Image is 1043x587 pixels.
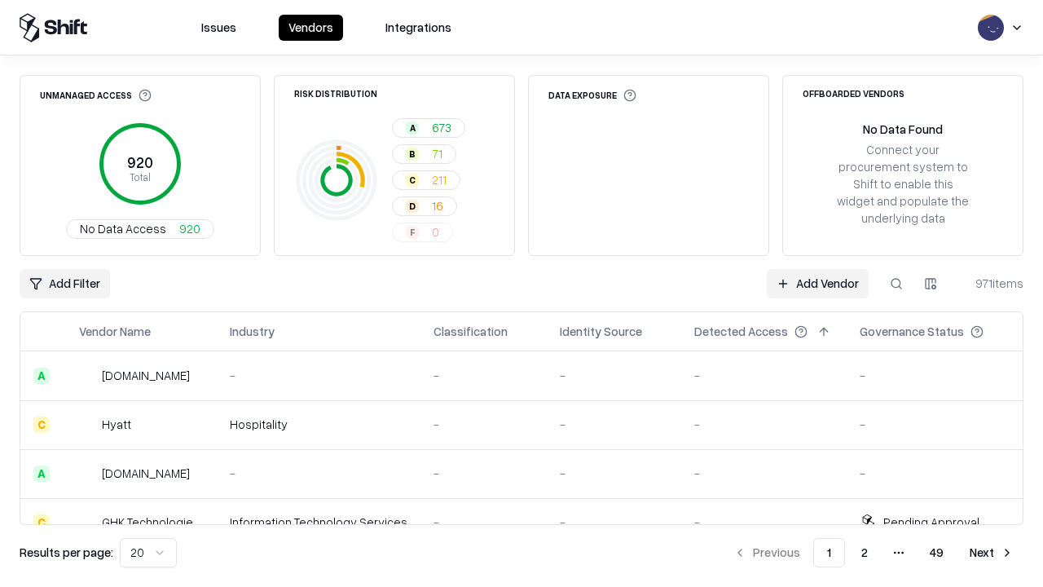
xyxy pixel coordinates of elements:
[560,514,668,531] div: -
[40,89,152,102] div: Unmanaged Access
[432,145,442,162] span: 71
[79,466,95,482] img: primesec.co.il
[102,367,190,384] div: [DOMAIN_NAME]
[79,323,151,340] div: Vendor Name
[433,465,534,482] div: -
[392,118,465,138] button: A673
[433,323,508,340] div: Classification
[406,200,419,213] div: D
[848,538,881,567] button: 2
[33,514,50,531] div: C
[127,153,153,171] tspan: 920
[560,416,668,433] div: -
[79,417,95,433] img: Hyatt
[694,514,834,531] div: -
[883,514,979,531] div: Pending Approval
[860,323,964,340] div: Governance Status
[66,219,214,239] button: No Data Access920
[33,417,50,433] div: C
[860,416,1010,433] div: -
[102,514,204,531] div: GHK Technologies Inc.
[376,15,461,41] button: Integrations
[432,197,443,214] span: 16
[102,465,190,482] div: [DOMAIN_NAME]
[724,538,1023,567] nav: pagination
[33,368,50,384] div: A
[433,514,534,531] div: -
[79,368,95,384] img: intrado.com
[548,89,636,102] div: Data Exposure
[432,171,447,188] span: 211
[694,416,834,433] div: -
[20,544,113,561] p: Results per page:
[433,367,534,384] div: -
[80,220,166,237] span: No Data Access
[392,196,457,216] button: D16
[860,465,1010,482] div: -
[960,538,1023,567] button: Next
[813,538,845,567] button: 1
[694,465,834,482] div: -
[560,367,668,384] div: -
[694,323,788,340] div: Detected Access
[33,466,50,482] div: A
[230,514,407,531] div: Information Technology Services
[560,323,642,340] div: Identity Source
[433,416,534,433] div: -
[406,174,419,187] div: C
[406,148,419,161] div: B
[392,170,460,190] button: C211
[432,119,451,136] span: 673
[102,416,131,433] div: Hyatt
[79,514,95,531] img: GHK Technologies Inc.
[230,416,407,433] div: Hospitality
[803,89,904,98] div: Offboarded Vendors
[294,89,377,98] div: Risk Distribution
[230,367,407,384] div: -
[179,220,200,237] span: 920
[230,323,275,340] div: Industry
[694,367,834,384] div: -
[917,538,957,567] button: 49
[279,15,343,41] button: Vendors
[406,121,419,135] div: A
[560,465,668,482] div: -
[767,269,869,298] a: Add Vendor
[863,121,943,138] div: No Data Found
[860,367,1010,384] div: -
[130,170,151,183] tspan: Total
[191,15,246,41] button: Issues
[20,269,110,298] button: Add Filter
[230,465,407,482] div: -
[835,141,970,227] div: Connect your procurement system to Shift to enable this widget and populate the underlying data
[958,275,1023,292] div: 971 items
[392,144,456,164] button: B71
